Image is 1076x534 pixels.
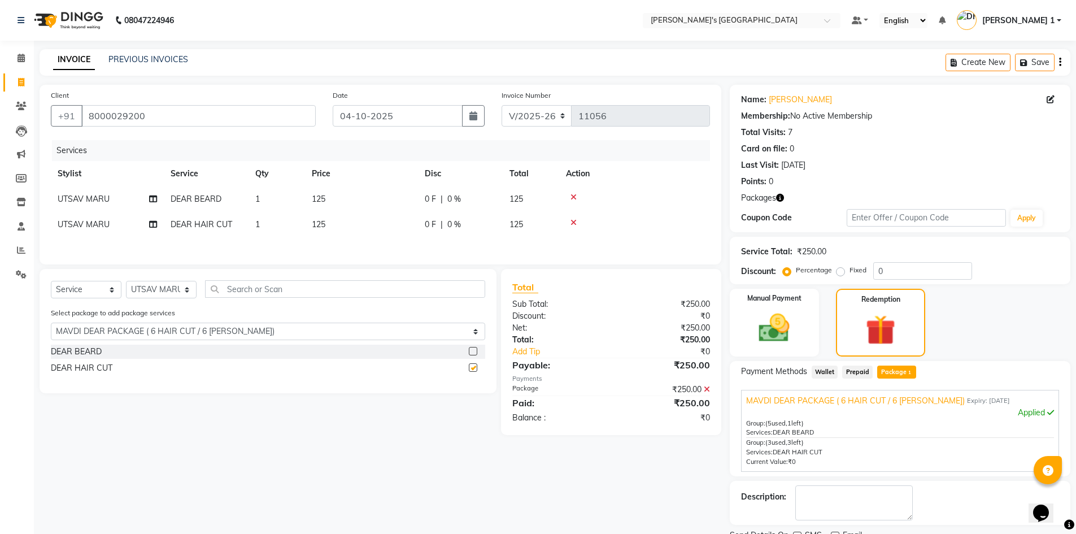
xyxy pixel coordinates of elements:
[746,448,773,456] span: Services:
[504,322,611,334] div: Net:
[58,219,110,229] span: UTSAV MARU
[741,212,847,224] div: Coupon Code
[741,176,766,188] div: Points:
[611,384,718,396] div: ₹250.00
[946,54,1010,71] button: Create New
[611,310,718,322] div: ₹0
[504,358,611,372] div: Payable:
[559,161,710,186] th: Action
[781,159,805,171] div: [DATE]
[773,448,822,456] span: DEAR HAIR CUT
[741,159,779,171] div: Last Visit:
[765,419,804,427] span: used, left)
[81,105,316,127] input: Search by Name/Mobile/Email/Code
[790,143,794,155] div: 0
[746,395,965,407] span: MAVDI DEAR PACKAGE ( 6 HAIR CUT / 6 [PERSON_NAME])
[503,161,559,186] th: Total
[52,140,718,161] div: Services
[611,396,718,410] div: ₹250.00
[765,419,772,427] span: (5
[305,161,418,186] th: Price
[51,161,164,186] th: Stylist
[765,439,772,446] span: (3
[447,219,461,231] span: 0 %
[312,194,325,204] span: 125
[746,407,1054,419] div: Applied
[1015,54,1055,71] button: Save
[788,458,796,466] span: ₹0
[333,90,348,101] label: Date
[788,127,792,138] div: 7
[741,94,766,106] div: Name:
[124,5,174,36] b: 08047224946
[504,346,629,358] a: Add Tip
[746,419,765,427] span: Group:
[797,246,826,258] div: ₹250.00
[447,193,461,205] span: 0 %
[171,194,221,204] span: DEAR BEARD
[512,374,709,384] div: Payments
[509,219,523,229] span: 125
[502,90,551,101] label: Invoice Number
[847,209,1006,227] input: Enter Offer / Coupon Code
[255,194,260,204] span: 1
[769,94,832,106] a: [PERSON_NAME]
[53,50,95,70] a: INVOICE
[51,105,82,127] button: +91
[512,281,538,293] span: Total
[741,110,790,122] div: Membership:
[741,246,792,258] div: Service Total:
[982,15,1055,27] span: [PERSON_NAME] 1
[877,366,916,379] span: Package
[850,265,866,275] label: Fixed
[312,219,325,229] span: 125
[967,396,1010,406] span: Expiry: [DATE]
[1010,210,1043,227] button: Apply
[741,143,787,155] div: Card on file:
[504,384,611,396] div: Package
[907,370,913,376] span: 1
[769,176,773,188] div: 0
[611,322,718,334] div: ₹250.00
[749,310,799,346] img: _cash.svg
[504,310,611,322] div: Discount:
[504,334,611,346] div: Total:
[765,439,804,446] span: used, left)
[741,491,786,503] div: Description:
[741,192,776,204] span: Packages
[812,366,838,379] span: Wallet
[441,219,443,231] span: |
[611,358,718,372] div: ₹250.00
[856,311,905,349] img: _gift.svg
[773,428,814,436] span: DEAR BEARD
[611,298,718,310] div: ₹250.00
[171,219,232,229] span: DEAR HAIR CUT
[747,293,801,303] label: Manual Payment
[746,428,773,436] span: Services:
[51,90,69,101] label: Client
[741,110,1059,122] div: No Active Membership
[741,266,776,277] div: Discount:
[29,5,106,36] img: logo
[842,366,873,379] span: Prepaid
[51,308,175,318] label: Select package to add package services
[746,458,788,466] span: Current Value:
[957,10,977,30] img: DHRUV DAVE 1
[51,362,112,374] div: DEAR HAIR CUT
[504,298,611,310] div: Sub Total:
[108,54,188,64] a: PREVIOUS INVOICES
[418,161,503,186] th: Disc
[58,194,110,204] span: UTSAV MARU
[787,439,791,446] span: 3
[249,161,305,186] th: Qty
[504,396,611,410] div: Paid:
[164,161,249,186] th: Service
[425,219,436,231] span: 0 F
[504,412,611,424] div: Balance :
[787,419,791,427] span: 1
[255,219,260,229] span: 1
[861,294,900,305] label: Redemption
[611,334,718,346] div: ₹250.00
[205,280,485,298] input: Search or Scan
[796,265,832,275] label: Percentage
